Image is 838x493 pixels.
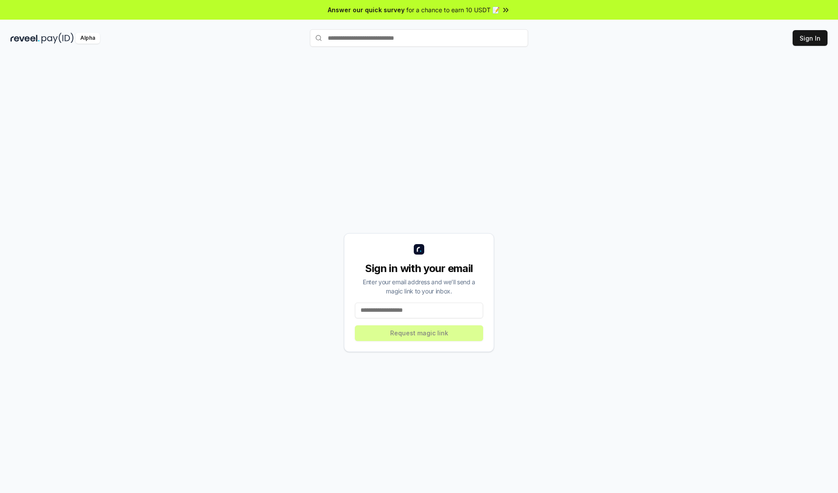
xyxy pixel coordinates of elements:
span: Answer our quick survey [328,5,405,14]
span: for a chance to earn 10 USDT 📝 [406,5,500,14]
button: Sign In [793,30,828,46]
div: Alpha [76,33,100,44]
img: pay_id [41,33,74,44]
div: Enter your email address and we’ll send a magic link to your inbox. [355,277,483,296]
div: Sign in with your email [355,262,483,276]
img: logo_small [414,244,424,255]
img: reveel_dark [10,33,40,44]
